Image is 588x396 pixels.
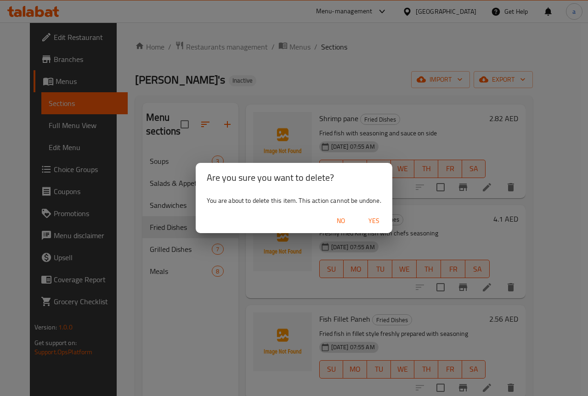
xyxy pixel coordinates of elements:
[207,170,381,185] h2: Are you sure you want to delete?
[330,215,352,227] span: No
[363,215,385,227] span: Yes
[326,212,356,229] button: No
[359,212,389,229] button: Yes
[196,192,392,209] div: You are about to delete this item. This action cannot be undone.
